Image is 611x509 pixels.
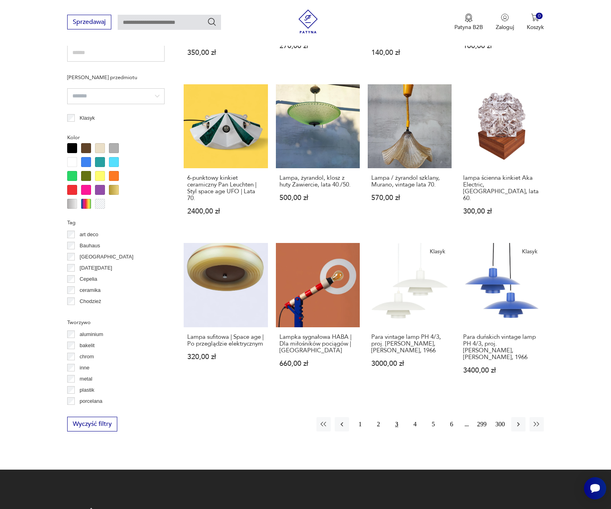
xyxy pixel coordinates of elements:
[454,14,483,31] button: Patyna B2B
[67,417,117,431] button: Wyczyść filtry
[80,386,94,394] p: plastik
[80,297,101,306] p: Chodzież
[67,218,165,227] p: Tag
[80,253,133,261] p: [GEOGRAPHIC_DATA]
[465,14,473,22] img: Ikona medalu
[67,318,165,327] p: Tworzywo
[493,417,507,431] button: 300
[276,84,360,230] a: Lampa, żyrandol, klosz z huty Zawiercie, lata 40./50.Lampa, żyrandol, klosz z huty Zawiercie, lat...
[531,14,539,21] img: Ikona koszyka
[80,408,96,417] p: porcelit
[584,477,606,499] iframe: Smartsupp widget button
[296,10,320,33] img: Patyna - sklep z meblami i dekoracjami vintage
[444,417,459,431] button: 6
[368,243,452,389] a: KlasykPara vintage lamp PH 4/3, proj. Poul Henningsen, Louis Poulsen, 1966Para vintage lamp PH 4/...
[187,354,264,360] p: 320,00 zł
[496,23,514,31] p: Zaloguj
[279,334,356,354] h3: Lampka sygnałowa HABA | Dla miłośników pociągów | [GEOGRAPHIC_DATA]
[67,20,111,25] a: Sprzedawaj
[460,243,543,389] a: KlasykPara duńskich vintage lamp PH 4/3, proj. Poul Henningsen, Louis Poulsen, 1966Para duńskich ...
[371,49,448,56] p: 140,00 zł
[187,334,264,347] h3: Lampa sufitowa | Space age | Po przeglądzie elektrycznym
[463,208,540,215] p: 300,00 zł
[67,15,111,29] button: Sprzedawaj
[184,84,268,230] a: 6-punktowy kinkiet ceramiczny Pan Leuchten | Styl space age UFO | Lata 70.6-punktowy kinkiet cera...
[463,43,540,49] p: 100,00 zł
[80,275,97,284] p: Cepelia
[80,375,92,383] p: metal
[371,194,448,201] p: 570,00 zł
[279,194,356,201] p: 500,00 zł
[279,43,356,49] p: 270,00 zł
[426,417,440,431] button: 5
[460,84,543,230] a: lampa ścienna kinkiet Aka Electric, Niemcy, lata 60.lampa ścienna kinkiet Aka Electric, [GEOGRAPH...
[371,175,448,188] h3: Lampa / żyrandol szklany, Murano, vintage lata 70.
[501,14,509,21] img: Ikonka użytkownika
[475,417,489,431] button: 299
[371,360,448,367] p: 3000,00 zł
[463,175,540,202] h3: lampa ścienna kinkiet Aka Electric, [GEOGRAPHIC_DATA], lata 60.
[408,417,422,431] button: 4
[371,334,448,354] h3: Para vintage lamp PH 4/3, proj. [PERSON_NAME], [PERSON_NAME], 1966
[80,230,98,239] p: art deco
[80,308,99,317] p: Ćmielów
[368,84,452,230] a: Lampa / żyrandol szklany, Murano, vintage lata 70.Lampa / żyrandol szklany, Murano, vintage lata ...
[80,286,101,295] p: ceramika
[536,13,543,19] div: 0
[390,417,404,431] button: 3
[463,334,540,361] h3: Para duńskich vintage lamp PH 4/3, proj. [PERSON_NAME], [PERSON_NAME], 1966
[353,417,367,431] button: 1
[80,264,112,272] p: [DATE][DATE]
[454,14,483,31] a: Ikona medaluPatyna B2B
[463,367,540,374] p: 3400,00 zł
[80,397,102,406] p: porcelana
[279,360,356,367] p: 660,00 zł
[276,243,360,389] a: Lampka sygnałowa HABA | Dla miłośników pociągów | Styl MemphisLampka sygnałowa HABA | Dla miłośni...
[207,17,217,27] button: Szukaj
[279,175,356,188] h3: Lampa, żyrandol, klosz z huty Zawiercie, lata 40./50.
[80,341,95,350] p: bakelit
[67,133,165,142] p: Kolor
[496,14,514,31] button: Zaloguj
[184,243,268,389] a: Lampa sufitowa | Space age | Po przeglądzie elektrycznymLampa sufitowa | Space age | Po przeglądz...
[80,241,100,250] p: Bauhaus
[527,14,544,31] button: 0Koszyk
[80,363,89,372] p: inne
[80,330,103,339] p: aluminium
[187,175,264,202] h3: 6-punktowy kinkiet ceramiczny Pan Leuchten | Styl space age UFO | Lata 70.
[80,114,95,122] p: Klasyk
[187,208,264,215] p: 2400,00 zł
[371,417,386,431] button: 2
[80,352,94,361] p: chrom
[454,23,483,31] p: Patyna B2B
[187,49,264,56] p: 350,00 zł
[527,23,544,31] p: Koszyk
[67,73,165,82] p: [PERSON_NAME] przedmiotu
